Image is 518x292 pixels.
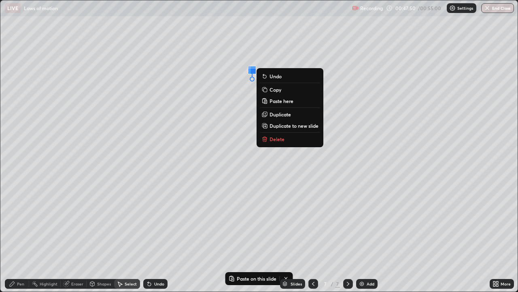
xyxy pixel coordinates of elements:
[501,282,511,286] div: More
[260,121,320,131] button: Duplicate to new slide
[321,281,329,286] div: 7
[449,5,456,11] img: class-settings-icons
[291,282,302,286] div: Slides
[270,98,293,104] p: Paste here
[270,136,284,142] p: Delete
[260,109,320,119] button: Duplicate
[270,122,318,129] p: Duplicate to new slide
[125,282,137,286] div: Select
[484,5,490,11] img: end-class-cross
[40,282,57,286] div: Highlight
[7,5,18,11] p: LIVE
[352,5,359,11] img: recording.375f2c34.svg
[71,282,83,286] div: Eraser
[335,280,340,288] div: 7
[360,5,383,11] p: Recording
[227,274,278,283] button: Paste on this slide
[260,134,320,144] button: Delete
[260,71,320,81] button: Undo
[154,282,164,286] div: Undo
[359,281,365,287] img: add-slide-button
[270,111,291,118] p: Duplicate
[17,282,24,286] div: Pen
[24,5,58,11] p: Laws of motion
[481,3,514,13] button: End Class
[270,86,281,93] p: Copy
[260,85,320,94] button: Copy
[367,282,374,286] div: Add
[97,282,111,286] div: Shapes
[237,275,276,282] p: Paste on this slide
[260,96,320,106] button: Paste here
[457,6,473,10] p: Settings
[270,73,282,79] p: Undo
[331,281,333,286] div: /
